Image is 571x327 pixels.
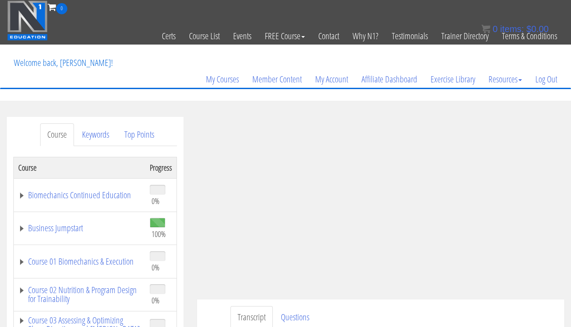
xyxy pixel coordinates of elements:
[145,157,177,178] th: Progress
[424,58,482,101] a: Exercise Library
[18,224,141,233] a: Business Jumpstart
[7,0,48,41] img: n1-education
[500,24,524,34] span: items:
[56,3,67,14] span: 0
[48,1,67,13] a: 0
[526,24,531,34] span: $
[346,14,385,58] a: Why N1?
[155,14,182,58] a: Certs
[495,14,564,58] a: Terms & Conditions
[152,262,160,272] span: 0%
[18,286,141,303] a: Course 02 Nutrition & Program Design for Trainability
[385,14,435,58] a: Testimonials
[40,123,74,146] a: Course
[482,58,529,101] a: Resources
[355,58,424,101] a: Affiliate Dashboard
[493,24,497,34] span: 0
[117,123,161,146] a: Top Points
[199,58,246,101] a: My Courses
[258,14,312,58] a: FREE Course
[152,295,160,305] span: 0%
[75,123,116,146] a: Keywords
[152,196,160,206] span: 0%
[246,58,308,101] a: Member Content
[308,58,355,101] a: My Account
[7,45,119,81] p: Welcome back, [PERSON_NAME]!
[226,14,258,58] a: Events
[481,24,549,34] a: 0 items: $0.00
[526,24,549,34] bdi: 0.00
[18,191,141,200] a: Biomechanics Continued Education
[481,25,490,33] img: icon11.png
[18,257,141,266] a: Course 01 Biomechanics & Execution
[14,157,146,178] th: Course
[435,14,495,58] a: Trainer Directory
[152,229,166,239] span: 100%
[529,58,564,101] a: Log Out
[312,14,346,58] a: Contact
[182,14,226,58] a: Course List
